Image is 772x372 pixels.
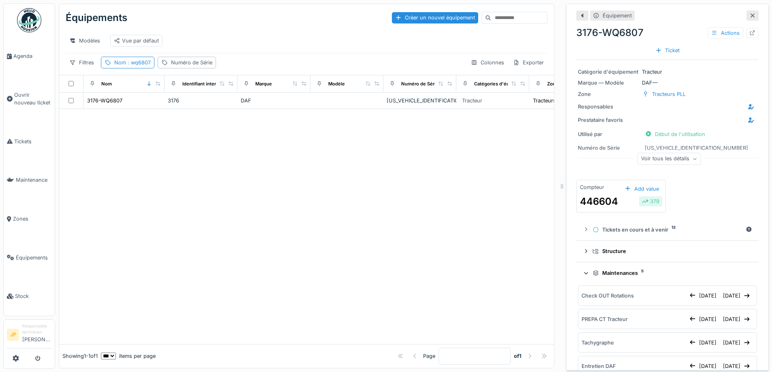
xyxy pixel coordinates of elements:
[582,292,634,300] div: Check OUT Rotations
[4,277,55,316] a: Stock
[592,247,749,255] div: Structure
[578,90,639,98] div: Zone
[7,323,51,349] a: JP Responsable technicien[PERSON_NAME]
[547,81,558,87] div: Zone
[580,222,755,237] summary: Tickets en cours et à venir12
[17,8,41,32] img: Badge_color-CXgf-gQk.svg
[4,161,55,200] a: Maintenance
[580,244,755,259] summary: Structure
[720,337,753,348] div: [DATE]
[168,97,234,104] div: 3176
[514,352,522,360] strong: of 1
[241,97,307,104] div: DAF
[580,183,604,191] div: Compteur
[578,79,757,87] div: DAF —
[578,144,639,152] div: Numéro de Série
[642,129,708,140] div: Début de l'utilisation
[114,37,159,45] div: Vue par défaut
[576,26,759,40] div: 3176-WQ6807
[114,59,151,66] div: Nom
[101,352,156,360] div: items per page
[720,314,753,325] div: [DATE]
[4,122,55,161] a: Tickets
[22,323,51,336] div: Responsable technicien
[15,292,51,300] span: Stock
[14,138,51,145] span: Tickets
[720,290,753,301] div: [DATE]
[645,144,748,152] div: [US_VEHICLE_IDENTIFICATION_NUMBER]
[66,7,127,28] div: Équipements
[392,12,478,23] div: Créer un nouvel équipement
[578,103,639,111] div: Responsables
[126,60,151,66] span: : wq6807
[686,337,720,348] div: [DATE]
[578,116,639,124] div: Prestataire favoris
[578,68,757,76] div: Tracteur
[580,266,755,281] summary: Maintenances5
[592,226,742,234] div: Tickets en cours et à venir
[582,362,616,370] div: Entretien DAF
[592,269,749,277] div: Maintenances
[22,323,51,346] li: [PERSON_NAME]
[182,81,222,87] div: Identifiant interne
[578,68,639,76] div: Catégorie d'équipement
[7,329,19,341] li: JP
[16,254,51,261] span: Équipements
[387,97,453,104] div: [US_VEHICLE_IDENTIFICATION_NUMBER]
[401,81,438,87] div: Numéro de Série
[4,76,55,122] a: Ouvrir nouveau ticket
[580,194,618,209] div: 446604
[328,81,345,87] div: Modèle
[474,81,530,87] div: Catégories d'équipement
[720,361,753,372] div: [DATE]
[582,339,614,346] div: Tachygraphe
[533,97,567,104] div: Tracteurs PLL
[255,81,272,87] div: Marque
[4,238,55,277] a: Équipements
[13,215,51,223] span: Zones
[652,45,683,56] div: Ticket
[462,97,482,104] div: Tracteur
[423,352,435,360] div: Page
[14,91,51,106] span: Ouvrir nouveau ticket
[578,79,639,87] div: Marque — Modèle
[4,200,55,238] a: Zones
[101,81,112,87] div: Nom
[642,198,659,205] div: 379
[637,153,701,165] div: Voir tous les détails
[708,27,743,39] div: Actions
[13,52,51,60] span: Agenda
[621,183,662,194] div: Add value
[652,90,686,98] div: Tracteurs PLL
[582,315,628,323] div: PREPA CT Tracteur
[62,352,98,360] div: Showing 1 - 1 of 1
[686,361,720,372] div: [DATE]
[16,176,51,184] span: Maintenance
[467,57,508,68] div: Colonnes
[87,97,122,104] div: 3176-WQ6807
[4,37,55,76] a: Agenda
[509,57,547,68] div: Exporter
[578,130,639,138] div: Utilisé par
[171,59,212,66] div: Numéro de Série
[66,35,104,47] div: Modèles
[686,290,720,301] div: [DATE]
[603,12,632,19] div: Équipement
[66,57,98,68] div: Filtres
[686,314,720,325] div: [DATE]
